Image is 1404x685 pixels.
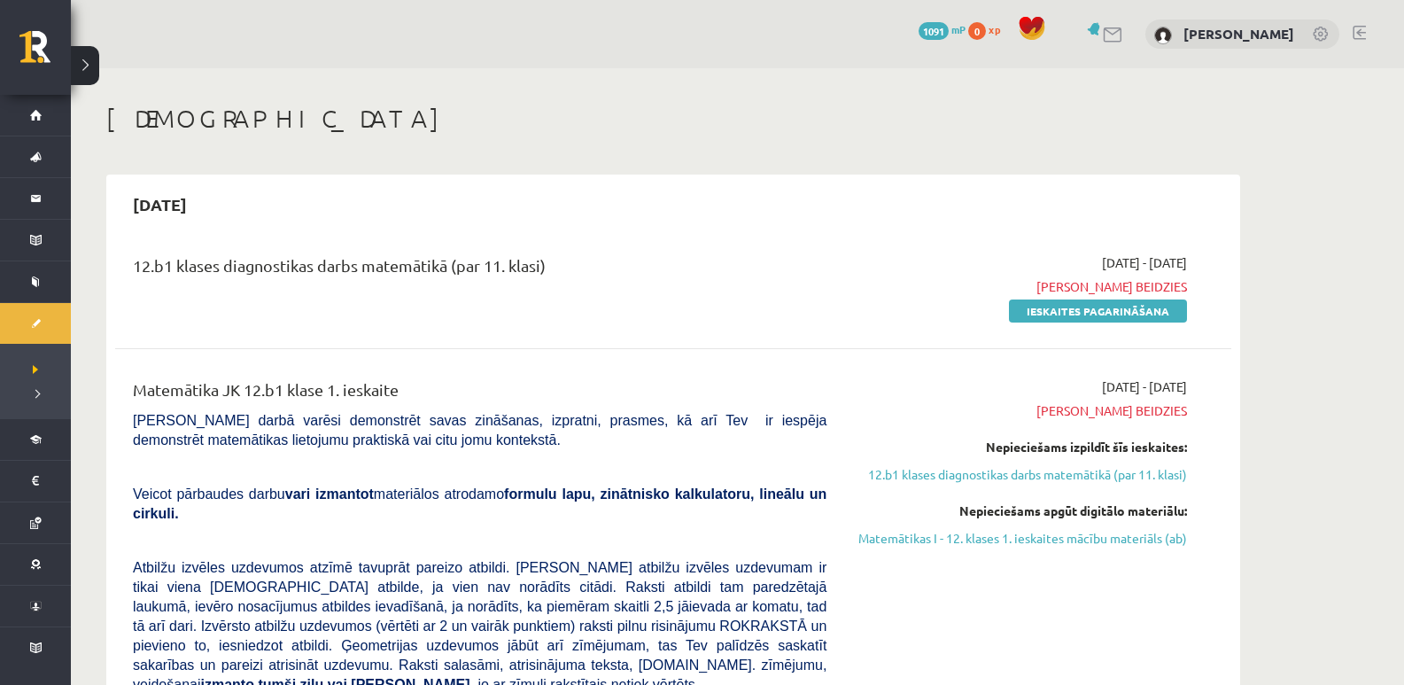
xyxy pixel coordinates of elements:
[106,104,1240,134] h1: [DEMOGRAPHIC_DATA]
[133,378,826,410] div: Matemātika JK 12.b1 klase 1. ieskaite
[1009,300,1187,323] a: Ieskaites pagarināšana
[1102,253,1187,272] span: [DATE] - [DATE]
[968,22,986,40] span: 0
[853,529,1187,548] a: Matemātikas I - 12. klases 1. ieskaites mācību materiāls (ab)
[1154,27,1172,44] img: Edmunds Andrejevs
[19,31,71,75] a: Rīgas 1. Tālmācības vidusskola
[919,22,966,36] a: 1091 mP
[133,487,826,521] b: formulu lapu, zinātnisko kalkulatoru, lineālu un cirkuli.
[951,22,966,36] span: mP
[968,22,1009,36] a: 0 xp
[919,22,949,40] span: 1091
[1102,378,1187,396] span: [DATE] - [DATE]
[133,413,826,448] span: [PERSON_NAME] darbā varēsi demonstrēt savas zināšanas, izpratni, prasmes, kā arī Tev ir iespēja d...
[115,183,205,225] h2: [DATE]
[853,465,1187,484] a: 12.b1 klases diagnostikas darbs matemātikā (par 11. klasi)
[989,22,1000,36] span: xp
[853,401,1187,420] span: [PERSON_NAME] beidzies
[1183,25,1294,43] a: [PERSON_NAME]
[133,487,826,521] span: Veicot pārbaudes darbu materiālos atrodamo
[853,438,1187,456] div: Nepieciešams izpildīt šīs ieskaites:
[853,277,1187,296] span: [PERSON_NAME] beidzies
[285,487,374,502] b: vari izmantot
[133,253,826,286] div: 12.b1 klases diagnostikas darbs matemātikā (par 11. klasi)
[853,502,1187,520] div: Nepieciešams apgūt digitālo materiālu:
